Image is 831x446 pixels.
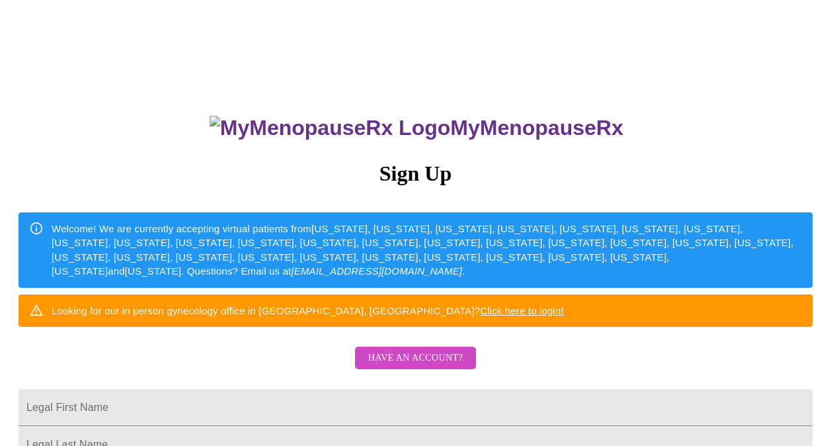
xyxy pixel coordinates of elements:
div: Welcome! We are currently accepting virtual patients from [US_STATE], [US_STATE], [US_STATE], [US... [52,216,802,284]
span: Have an account? [368,350,463,367]
em: [EMAIL_ADDRESS][DOMAIN_NAME] [291,265,462,277]
button: Have an account? [355,347,476,370]
img: MyMenopauseRx Logo [210,116,450,140]
h3: MyMenopauseRx [20,116,813,140]
h3: Sign Up [19,161,812,186]
a: Have an account? [352,361,479,373]
a: Click here to login! [480,305,564,316]
div: Looking for our in person gynecology office in [GEOGRAPHIC_DATA], [GEOGRAPHIC_DATA]? [52,298,564,323]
